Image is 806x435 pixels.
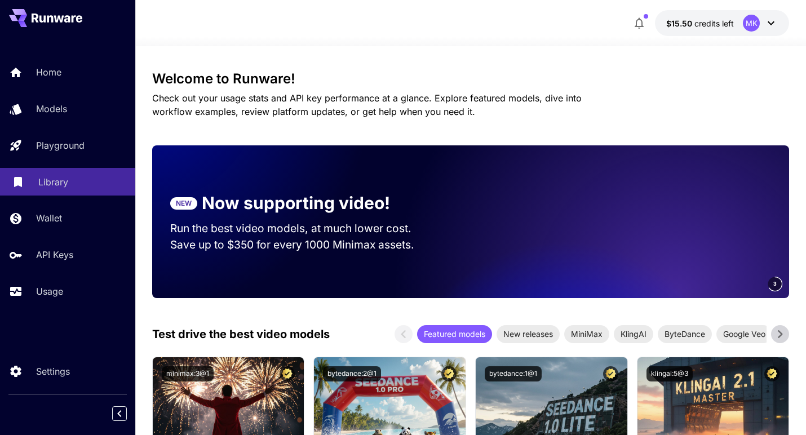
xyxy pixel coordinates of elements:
[36,102,67,116] p: Models
[743,15,760,32] div: MK
[36,285,63,298] p: Usage
[152,326,330,343] p: Test drive the best video models
[666,17,734,29] div: $15.499
[614,325,653,343] div: KlingAI
[694,19,734,28] span: credits left
[170,220,433,237] p: Run the best video models, at much lower cost.
[658,328,712,340] span: ByteDance
[646,366,693,381] button: klingai:5@3
[666,19,694,28] span: $15.50
[614,328,653,340] span: KlingAI
[36,139,85,152] p: Playground
[764,366,780,381] button: Certified Model – Vetted for best performance and includes a commercial license.
[564,328,609,340] span: MiniMax
[497,328,560,340] span: New releases
[36,365,70,378] p: Settings
[441,366,457,381] button: Certified Model – Vetted for best performance and includes a commercial license.
[485,366,542,381] button: bytedance:1@1
[36,65,61,79] p: Home
[152,71,790,87] h3: Welcome to Runware!
[773,279,777,288] span: 3
[36,248,73,261] p: API Keys
[417,325,492,343] div: Featured models
[716,325,772,343] div: Google Veo
[564,325,609,343] div: MiniMax
[280,366,295,381] button: Certified Model – Vetted for best performance and includes a commercial license.
[112,406,127,421] button: Collapse sidebar
[497,325,560,343] div: New releases
[417,328,492,340] span: Featured models
[603,366,618,381] button: Certified Model – Vetted for best performance and includes a commercial license.
[170,237,433,253] p: Save up to $350 for every 1000 Minimax assets.
[36,211,62,225] p: Wallet
[38,175,68,189] p: Library
[658,325,712,343] div: ByteDance
[716,328,772,340] span: Google Veo
[121,403,135,424] div: Collapse sidebar
[152,92,582,117] span: Check out your usage stats and API key performance at a glance. Explore featured models, dive int...
[202,190,390,216] p: Now supporting video!
[323,366,381,381] button: bytedance:2@1
[176,198,192,208] p: NEW
[162,366,214,381] button: minimax:3@1
[655,10,789,36] button: $15.499MK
